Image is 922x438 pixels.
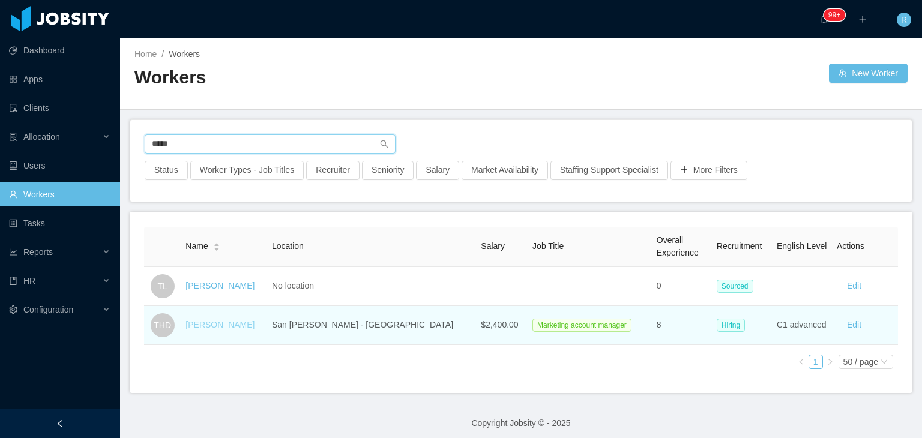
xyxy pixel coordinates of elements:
a: Home [134,49,157,59]
a: icon: profileTasks [9,211,110,235]
button: Seniority [362,161,414,180]
a: icon: userWorkers [9,182,110,206]
a: Edit [847,281,861,290]
i: icon: search [380,140,388,148]
button: icon: plusMore Filters [670,161,747,180]
span: Location [272,241,304,251]
td: 8 [652,306,712,345]
td: 0 [652,267,712,306]
span: HR [23,276,35,286]
sup: 223 [824,9,845,21]
li: 1 [809,355,823,369]
a: [PERSON_NAME] [185,281,255,290]
a: Hiring [717,320,750,329]
button: Staffing Support Specialist [550,161,668,180]
i: icon: book [9,277,17,285]
i: icon: plus [858,15,867,23]
button: Recruiter [306,161,360,180]
a: 1 [809,355,822,368]
button: icon: usergroup-addNew Worker [829,64,908,83]
a: icon: appstoreApps [9,67,110,91]
span: Actions [837,241,864,251]
span: Salary [481,241,505,251]
span: Configuration [23,305,73,314]
button: Status [145,161,188,180]
i: icon: bell [820,15,828,23]
i: icon: setting [9,305,17,314]
span: Allocation [23,132,60,142]
span: Job Title [532,241,564,251]
i: icon: right [827,358,834,365]
h2: Workers [134,65,521,90]
span: Reports [23,247,53,257]
td: San [PERSON_NAME] - [GEOGRAPHIC_DATA] [267,306,476,345]
span: Name [185,240,208,253]
li: Next Page [823,355,837,369]
button: Market Availability [462,161,548,180]
a: Sourced [717,281,758,290]
span: Workers [169,49,200,59]
span: English Level [777,241,827,251]
a: Edit [847,320,861,329]
li: Previous Page [794,355,809,369]
span: THD [154,313,171,337]
i: icon: caret-down [213,246,220,250]
span: Marketing account manager [532,319,631,332]
button: Worker Types - Job Titles [190,161,304,180]
span: Sourced [717,280,753,293]
div: Sort [213,241,220,250]
i: icon: caret-up [213,242,220,245]
i: icon: line-chart [9,248,17,256]
span: / [161,49,164,59]
span: Recruitment [717,241,762,251]
span: TL [157,274,167,298]
a: [PERSON_NAME] [185,320,255,329]
span: Overall Experience [657,235,699,257]
div: 50 / page [843,355,878,368]
i: icon: down [881,358,888,367]
span: R [901,13,907,27]
a: icon: pie-chartDashboard [9,38,110,62]
span: $2,400.00 [481,320,518,329]
td: No location [267,267,476,306]
i: icon: left [798,358,805,365]
td: C1 advanced [772,306,832,345]
button: Salary [416,161,459,180]
i: icon: solution [9,133,17,141]
a: icon: auditClients [9,96,110,120]
span: Hiring [717,319,745,332]
a: icon: robotUsers [9,154,110,178]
